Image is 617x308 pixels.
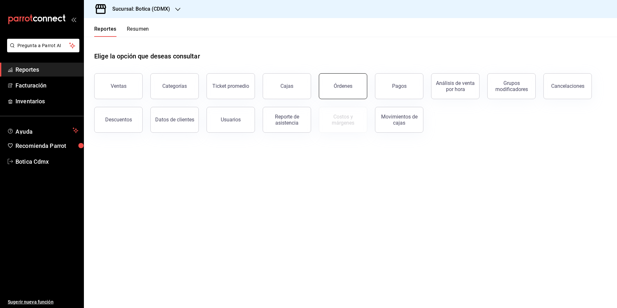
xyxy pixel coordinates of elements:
[392,83,407,89] div: Pagos
[323,114,363,126] div: Costos y márgenes
[334,83,352,89] div: Órdenes
[543,73,592,99] button: Cancelaciones
[94,51,200,61] h1: Elige la opción que deseas consultar
[15,81,78,90] span: Facturación
[263,73,311,99] a: Cajas
[105,117,132,123] div: Descuentos
[107,5,170,13] h3: Sucursal: Botica (CDMX)
[221,117,241,123] div: Usuarios
[435,80,475,92] div: Análisis de venta por hora
[207,107,255,133] button: Usuarios
[17,42,69,49] span: Pregunta a Parrot AI
[94,73,143,99] button: Ventas
[7,39,79,52] button: Pregunta a Parrot AI
[15,127,70,134] span: Ayuda
[111,83,126,89] div: Ventas
[375,73,423,99] button: Pagos
[431,73,480,99] button: Análisis de venta por hora
[155,117,194,123] div: Datos de clientes
[94,26,116,37] button: Reportes
[15,65,78,74] span: Reportes
[15,157,78,166] span: Botica Cdmx
[280,82,294,90] div: Cajas
[150,107,199,133] button: Datos de clientes
[491,80,531,92] div: Grupos modificadores
[15,141,78,150] span: Recomienda Parrot
[487,73,536,99] button: Grupos modificadores
[319,73,367,99] button: Órdenes
[8,299,78,305] span: Sugerir nueva función
[379,114,419,126] div: Movimientos de cajas
[71,17,76,22] button: open_drawer_menu
[127,26,149,37] button: Resumen
[267,114,307,126] div: Reporte de asistencia
[5,47,79,54] a: Pregunta a Parrot AI
[94,107,143,133] button: Descuentos
[319,107,367,133] button: Contrata inventarios para ver este reporte
[94,26,149,37] div: navigation tabs
[263,107,311,133] button: Reporte de asistencia
[207,73,255,99] button: Ticket promedio
[162,83,187,89] div: Categorías
[212,83,249,89] div: Ticket promedio
[551,83,584,89] div: Cancelaciones
[15,97,78,106] span: Inventarios
[150,73,199,99] button: Categorías
[375,107,423,133] button: Movimientos de cajas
